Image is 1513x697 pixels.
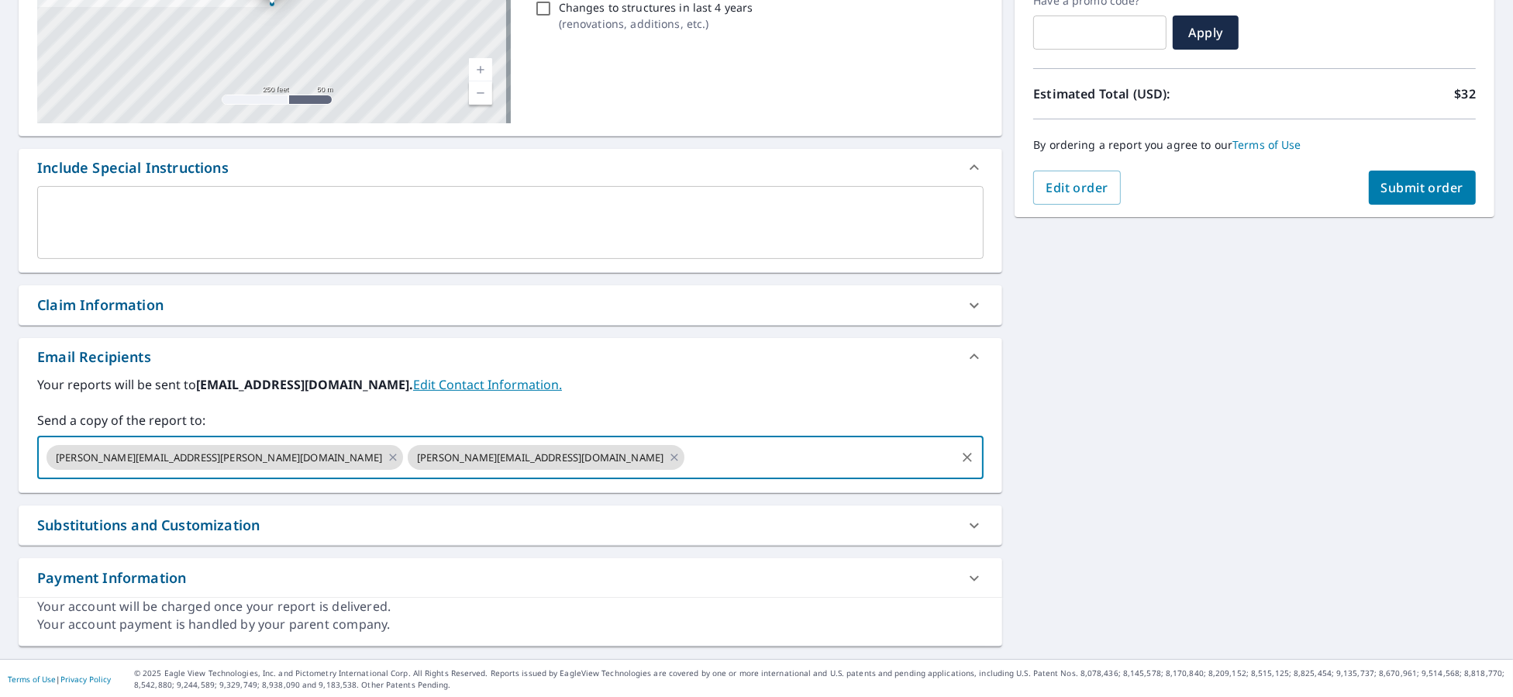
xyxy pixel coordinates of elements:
[37,568,186,588] div: Payment Information
[413,376,562,393] a: EditContactInfo
[19,338,1002,375] div: Email Recipients
[19,285,1002,325] div: Claim Information
[37,347,151,367] div: Email Recipients
[408,450,673,465] span: [PERSON_NAME][EMAIL_ADDRESS][DOMAIN_NAME]
[8,675,111,684] p: |
[559,16,753,32] p: ( renovations, additions, etc. )
[37,515,260,536] div: Substitutions and Customization
[956,447,978,468] button: Clear
[37,411,984,430] label: Send a copy of the report to:
[37,616,984,633] div: Your account payment is handled by your parent company.
[1185,24,1226,41] span: Apply
[37,598,984,616] div: Your account will be charged once your report is delivered.
[196,376,413,393] b: [EMAIL_ADDRESS][DOMAIN_NAME].
[19,149,1002,186] div: Include Special Instructions
[37,375,984,394] label: Your reports will be sent to
[47,450,391,465] span: [PERSON_NAME][EMAIL_ADDRESS][PERSON_NAME][DOMAIN_NAME]
[1033,85,1254,103] p: Estimated Total (USD):
[469,58,492,81] a: Current Level 17, Zoom In
[1046,179,1108,196] span: Edit order
[1381,179,1464,196] span: Submit order
[469,81,492,105] a: Current Level 17, Zoom Out
[408,445,684,470] div: [PERSON_NAME][EMAIL_ADDRESS][DOMAIN_NAME]
[37,295,164,316] div: Claim Information
[1232,137,1301,152] a: Terms of Use
[1369,171,1477,205] button: Submit order
[1173,16,1239,50] button: Apply
[1033,138,1476,152] p: By ordering a report you agree to our
[1455,85,1476,103] p: $32
[1033,171,1121,205] button: Edit order
[47,445,403,470] div: [PERSON_NAME][EMAIL_ADDRESS][PERSON_NAME][DOMAIN_NAME]
[19,505,1002,545] div: Substitutions and Customization
[37,157,229,178] div: Include Special Instructions
[19,558,1002,598] div: Payment Information
[134,668,1505,691] p: © 2025 Eagle View Technologies, Inc. and Pictometry International Corp. All Rights Reserved. Repo...
[8,674,56,685] a: Terms of Use
[60,674,111,685] a: Privacy Policy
